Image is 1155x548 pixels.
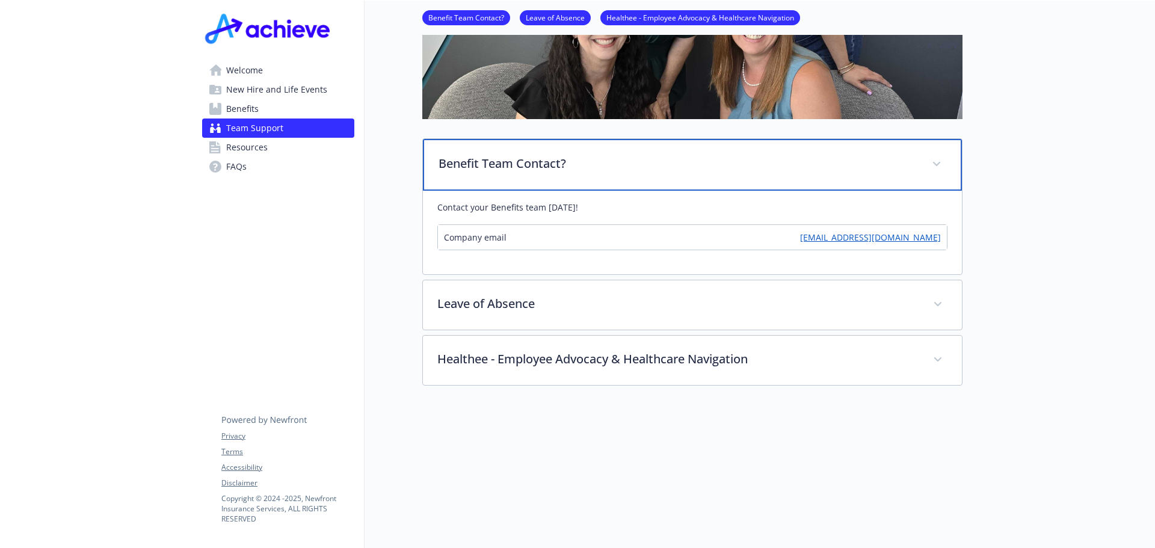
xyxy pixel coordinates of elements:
[202,99,354,119] a: Benefits
[439,155,917,173] p: Benefit Team Contact?
[226,61,263,80] span: Welcome
[226,138,268,157] span: Resources
[221,493,354,524] p: Copyright © 2024 - 2025 , Newfront Insurance Services, ALL RIGHTS RESERVED
[221,462,354,473] a: Accessibility
[423,280,962,330] div: Leave of Absence
[437,350,919,368] p: Healthee - Employee Advocacy & Healthcare Navigation
[226,119,283,138] span: Team Support
[520,11,591,23] a: Leave of Absence
[600,11,800,23] a: Healthee - Employee Advocacy & Healthcare Navigation
[422,11,510,23] a: Benefit Team Contact?
[437,200,947,215] p: Contact your Benefits team [DATE]!
[226,80,327,99] span: New Hire and Life Events
[202,138,354,157] a: Resources
[226,99,259,119] span: Benefits
[226,157,247,176] span: FAQs
[800,231,941,244] a: [EMAIL_ADDRESS][DOMAIN_NAME]
[202,119,354,138] a: Team Support
[423,336,962,385] div: Healthee - Employee Advocacy & Healthcare Navigation
[221,431,354,442] a: Privacy
[202,61,354,80] a: Welcome
[423,191,962,274] div: Benefit Team Contact?
[444,231,507,244] span: Company email
[423,139,962,191] div: Benefit Team Contact?
[221,446,354,457] a: Terms
[221,478,354,488] a: Disclaimer
[202,80,354,99] a: New Hire and Life Events
[437,295,919,313] p: Leave of Absence
[202,157,354,176] a: FAQs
